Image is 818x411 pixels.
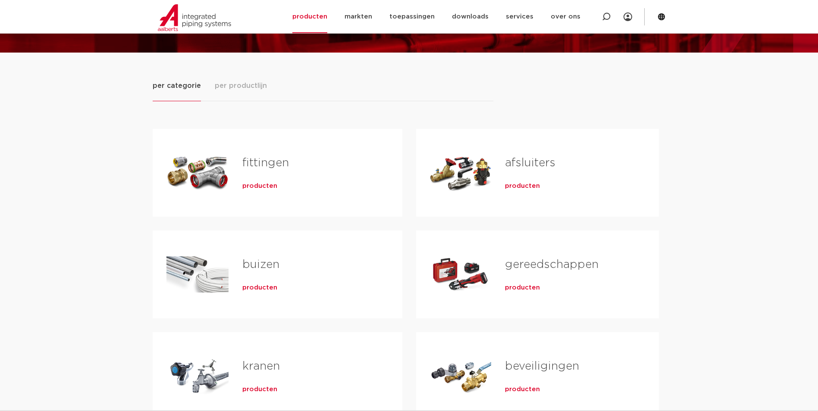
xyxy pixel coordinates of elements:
span: per productlijn [215,81,267,91]
a: producten [505,182,540,190]
a: gereedschappen [505,259,599,270]
div: my IPS [624,7,632,26]
span: per categorie [153,81,201,91]
a: kranen [242,361,280,372]
a: producten [242,385,277,394]
a: beveiligingen [505,361,579,372]
a: producten [505,385,540,394]
a: afsluiters [505,157,555,168]
a: buizen [242,259,279,270]
a: producten [505,283,540,292]
a: producten [242,182,277,190]
a: producten [242,283,277,292]
a: fittingen [242,157,289,168]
